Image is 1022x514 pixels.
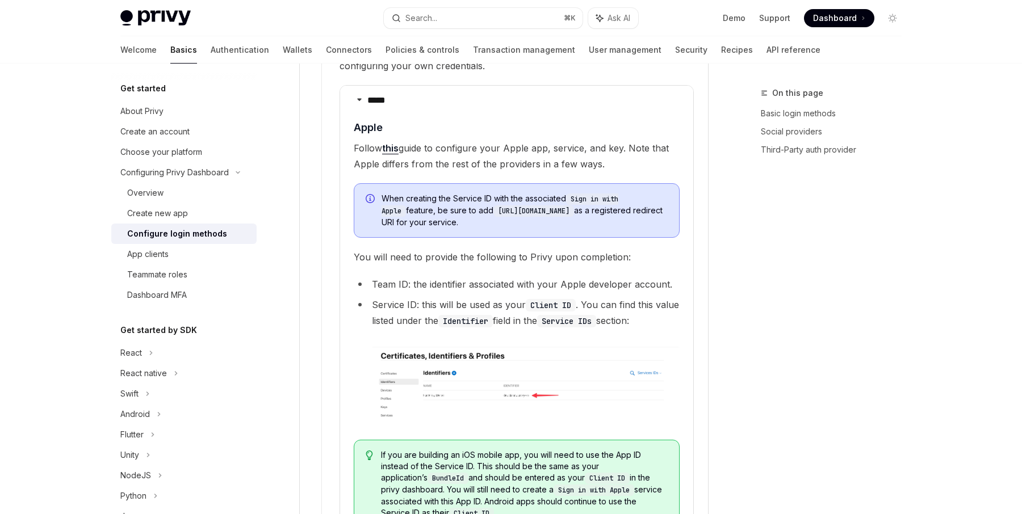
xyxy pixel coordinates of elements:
div: Choose your platform [120,145,202,159]
a: Security [675,36,707,64]
div: Create an account [120,125,190,138]
a: Policies & controls [386,36,459,64]
a: Dashboard [804,9,874,27]
a: Basic login methods [761,104,911,123]
li: Team ID: the identifier associated with your Apple developer account. [354,276,680,292]
a: Create an account [111,121,257,142]
span: Dashboard [813,12,857,24]
svg: Tip [366,450,374,461]
code: Sign in with Apple [382,193,618,217]
a: API reference [767,36,820,64]
a: Basics [170,36,197,64]
a: About Privy [111,101,257,121]
a: App clients [111,244,257,264]
div: NodeJS [120,469,151,482]
span: ⌘ K [564,14,576,23]
span: Ask AI [608,12,630,24]
a: Authentication [211,36,269,64]
a: Choose your platform [111,142,257,162]
span: Follow guide to configure your Apple app, service, and key. Note that Apple differs from the rest... [354,140,680,172]
a: Support [759,12,790,24]
a: Configure login methods [111,224,257,244]
a: Create new app [111,203,257,224]
div: About Privy [120,104,164,118]
div: Python [120,489,146,503]
button: Search...⌘K [384,8,583,28]
a: Social providers [761,123,911,141]
a: Teammate roles [111,264,257,285]
code: [URL][DOMAIN_NAME] [493,205,574,217]
img: Apple services id [372,347,680,422]
a: Welcome [120,36,157,64]
div: React native [120,366,167,380]
a: Transaction management [473,36,575,64]
a: Demo [723,12,745,24]
div: Unity [120,448,139,462]
svg: Info [366,194,377,205]
div: Flutter [120,428,144,441]
div: Overview [127,186,164,200]
span: On this page [772,86,823,100]
h5: Get started [120,82,166,95]
div: Swift [120,387,139,401]
span: Apple [354,120,383,135]
a: Recipes [721,36,753,64]
span: You will need to provide the following to Privy upon completion: [354,249,680,265]
li: Service ID: this will be used as your . You can find this value listed under the field in the sec... [354,297,680,422]
div: React [120,346,142,360]
a: User management [589,36,661,64]
a: Wallets [283,36,312,64]
div: Configure login methods [127,227,227,241]
img: light logo [120,10,191,26]
div: App clients [127,247,169,261]
div: Android [120,407,150,421]
span: When creating the Service ID with the associated feature, be sure to add as a registered redirect... [382,193,668,228]
code: Sign in with Apple [554,484,634,496]
code: Service IDs [537,315,596,327]
a: Overview [111,183,257,203]
a: Dashboard MFA [111,285,257,305]
code: BundleId [428,473,468,484]
div: Teammate roles [127,268,187,281]
div: Create new app [127,207,188,220]
code: Client ID [585,473,630,484]
button: Toggle dark mode [883,9,902,27]
button: Ask AI [588,8,638,28]
h5: Get started by SDK [120,323,197,337]
a: Third-Party auth provider [761,141,911,159]
div: Configuring Privy Dashboard [120,166,229,179]
div: Search... [405,11,437,25]
div: Dashboard MFA [127,288,187,302]
code: Client ID [526,299,576,311]
code: Identifier [438,315,493,327]
a: this [382,142,399,154]
a: Connectors [326,36,372,64]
